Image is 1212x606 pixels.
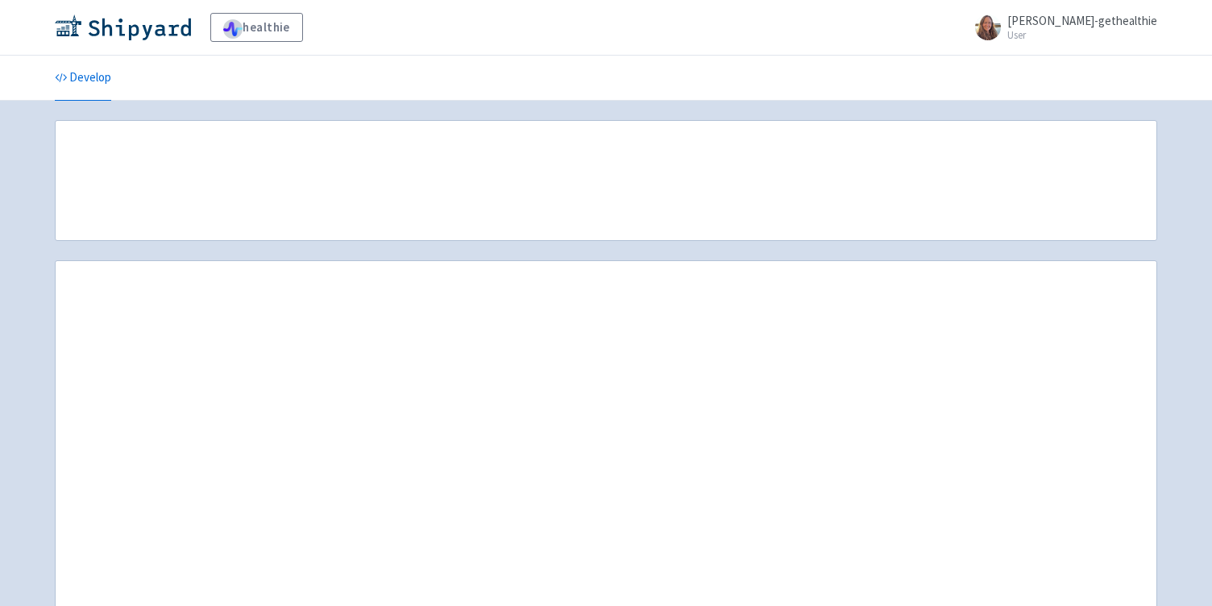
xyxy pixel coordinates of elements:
small: User [1007,30,1157,40]
a: Develop [55,56,111,101]
img: Shipyard logo [55,15,191,40]
span: [PERSON_NAME]-gethealthie [1007,13,1157,28]
a: [PERSON_NAME]-gethealthie User [965,15,1157,40]
a: healthie [210,13,303,42]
